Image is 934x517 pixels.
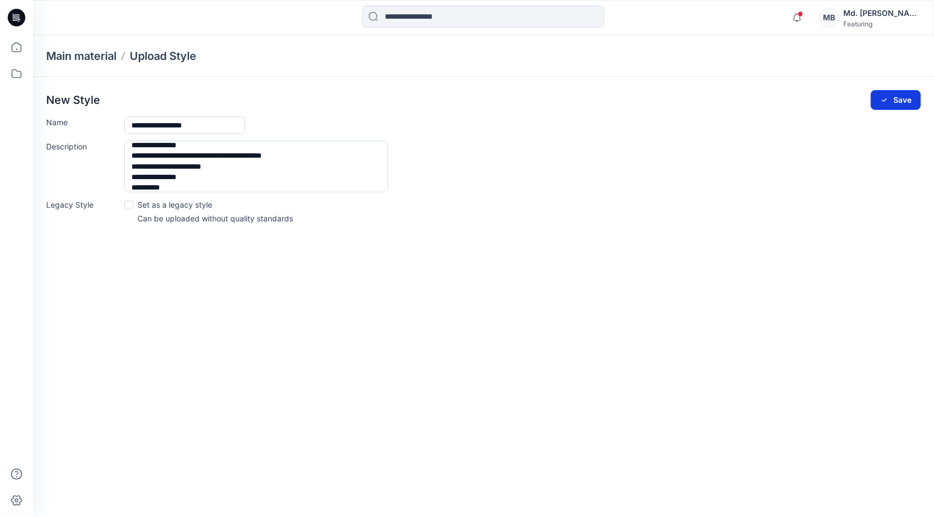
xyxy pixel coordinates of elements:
[137,199,212,210] p: Set as a legacy style
[843,7,920,20] div: Md. [PERSON_NAME]
[819,8,839,27] div: MB
[46,48,117,64] a: Main material
[130,48,196,64] p: Upload Style
[46,93,100,107] p: New Style
[46,199,118,210] label: Legacy Style
[871,90,921,110] button: Save
[137,213,293,224] p: Can be uploaded without quality standards
[46,141,118,152] label: Description
[843,20,920,28] div: Featuring
[46,116,118,128] label: Name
